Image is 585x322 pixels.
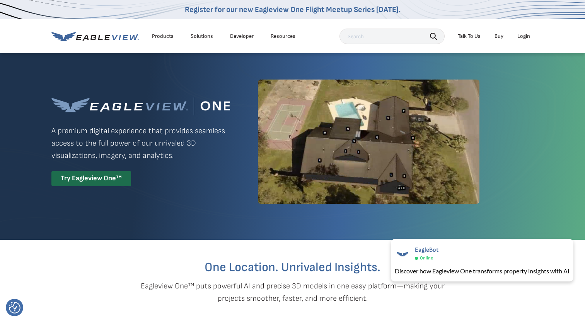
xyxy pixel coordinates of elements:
[495,33,503,40] a: Buy
[9,302,20,314] img: Revisit consent button
[191,33,213,40] div: Solutions
[395,246,410,262] img: EagleBot
[51,97,230,115] img: Eagleview One™
[9,302,20,314] button: Consent Preferences
[127,280,458,305] p: Eagleview One™ puts powerful AI and precise 3D models in one easy platform—making your projects s...
[517,33,530,40] div: Login
[420,255,433,261] span: Online
[57,261,528,274] h2: One Location. Unrivaled Insights.
[152,33,174,40] div: Products
[458,33,481,40] div: Talk To Us
[51,171,131,186] div: Try Eagleview One™
[415,246,438,254] span: EagleBot
[230,33,254,40] a: Developer
[339,29,445,44] input: Search
[185,5,401,14] a: Register for our new Eagleview One Flight Meetup Series [DATE].
[51,125,230,162] p: A premium digital experience that provides seamless access to the full power of our unrivaled 3D ...
[395,266,570,276] div: Discover how Eagleview One transforms property insights with AI
[271,33,295,40] div: Resources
